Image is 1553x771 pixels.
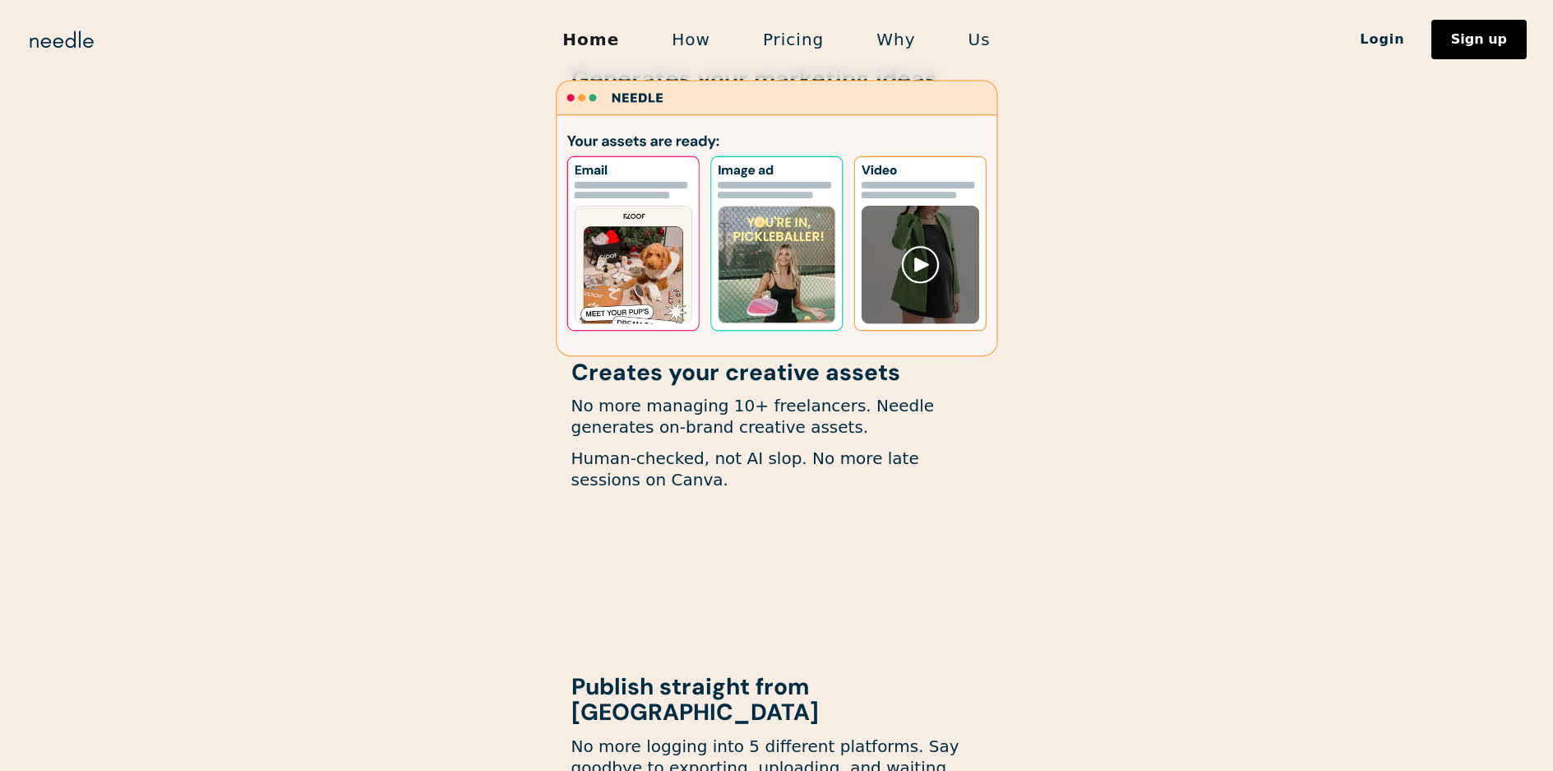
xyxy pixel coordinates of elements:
a: Why [850,22,941,57]
h1: Creates your creative assets [571,360,982,386]
a: Us [942,22,1017,57]
h1: Publish straight from [GEOGRAPHIC_DATA] [571,675,982,726]
div: Sign up [1451,33,1507,46]
a: How [645,22,737,57]
p: Human-checked, not AI slop. No more late sessions on Canva. [571,448,982,490]
a: Home [536,22,645,57]
a: Login [1333,26,1431,53]
a: Sign up [1431,20,1527,59]
p: No more managing 10+ freelancers. Needle generates on-brand creative assets. [571,395,982,438]
a: Pricing [737,22,850,57]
